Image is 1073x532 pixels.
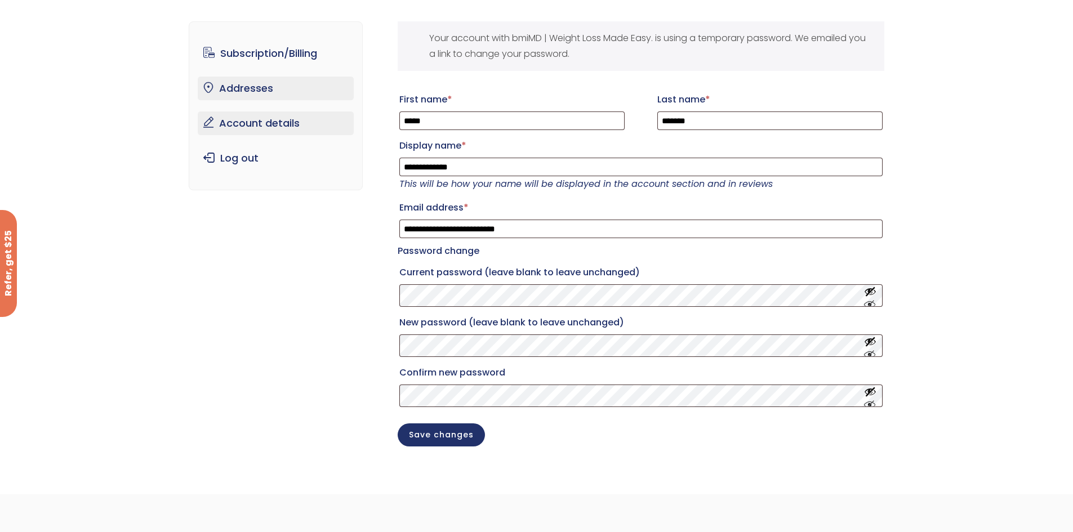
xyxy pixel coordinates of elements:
[198,42,354,65] a: Subscription/Billing
[399,364,883,382] label: Confirm new password
[399,199,883,217] label: Email address
[198,111,354,135] a: Account details
[864,285,876,306] button: Show password
[399,263,883,281] label: Current password (leave blank to leave unchanged)
[398,243,479,259] legend: Password change
[398,21,884,71] div: Your account with bmiMD | Weight Loss Made Easy. is using a temporary password. We emailed you a ...
[657,91,883,109] label: Last name
[864,336,876,356] button: Show password
[189,21,363,190] nav: Account pages
[864,386,876,406] button: Show password
[399,314,883,332] label: New password (leave blank to leave unchanged)
[399,137,883,155] label: Display name
[198,146,354,170] a: Log out
[198,77,354,100] a: Addresses
[398,423,485,446] button: Save changes
[399,177,773,190] em: This will be how your name will be displayed in the account section and in reviews
[399,91,625,109] label: First name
